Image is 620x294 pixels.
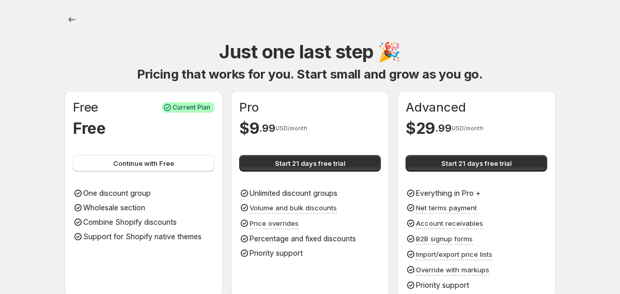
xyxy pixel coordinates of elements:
[250,204,337,212] span: Volume and bulk discounts
[239,155,381,172] button: Start 21 days free trial
[73,155,214,172] button: Continue with Free
[416,189,481,197] span: Everything in Pro +
[83,203,145,213] p: Wholesale section
[275,158,345,168] span: Start 21 days free trial
[406,155,547,172] button: Start 21 days free trial
[435,122,451,134] span: . 99
[416,219,483,227] span: Account receivables
[73,99,98,116] h1: Free
[416,281,469,289] span: Priority support
[250,219,299,227] span: Price overrides
[239,99,258,116] h1: Pro
[250,234,356,243] span: Percentage and fixed discounts
[83,217,177,227] p: Combine Shopify discounts
[173,103,210,112] span: Current Plan
[239,118,259,138] h1: $ 9
[416,250,492,258] span: Import/export price lists
[83,231,202,242] p: Support for Shopify native themes
[406,99,466,116] h1: Advanced
[250,249,303,257] span: Priority support
[137,66,483,83] h1: Pricing that works for you. Start small and grow as you go.
[259,122,275,134] span: . 99
[250,189,337,197] span: Unlimited discount groups
[441,158,512,168] span: Start 21 days free trial
[219,39,400,64] h1: Just one last step 🎉
[416,204,477,212] span: Net terms payment
[406,118,435,138] h1: $ 29
[83,188,151,198] p: One discount group
[113,158,174,168] span: Continue with Free
[275,125,307,131] span: USD/month
[416,266,489,274] span: Override with markups
[73,118,106,138] h1: Free
[416,235,473,243] span: B2B signup forms
[452,125,484,131] span: USD/month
